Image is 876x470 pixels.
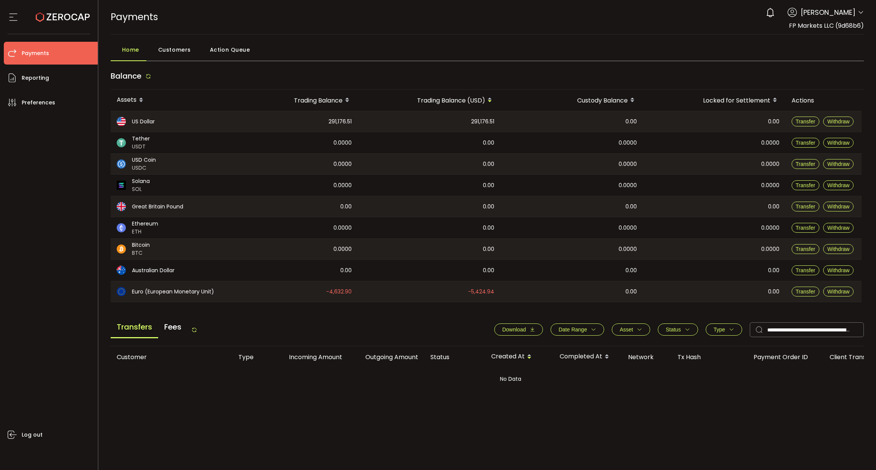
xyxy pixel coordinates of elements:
span: Asset [620,326,633,333]
span: USDT [132,143,150,151]
span: SOL [132,185,150,193]
img: usd_portfolio.svg [117,117,126,126]
span: Type [714,326,725,333]
img: sol_portfolio.png [117,181,126,190]
span: 0.00 [340,202,352,211]
span: Transfers [111,317,158,338]
button: Asset [612,323,650,336]
span: 0.0000 [619,160,637,169]
div: Status [424,353,485,361]
img: eth_portfolio.svg [117,223,126,232]
button: Transfer [792,244,820,254]
span: Preferences [22,97,55,108]
span: 0.0000 [333,224,352,232]
span: Withdraw [827,118,849,125]
span: USD Coin [132,156,156,164]
span: -4,632.90 [326,287,352,296]
span: Transfer [796,225,816,231]
button: Date Range [551,323,604,336]
button: Withdraw [823,287,854,297]
span: 0.0000 [761,139,779,147]
span: Solana [132,177,150,185]
span: Transfer [796,118,816,125]
button: Status [658,323,698,336]
span: ETH [132,228,158,236]
span: 0.00 [483,181,494,190]
button: Withdraw [823,265,854,275]
span: Withdraw [827,246,849,252]
button: Transfer [792,138,820,148]
button: Withdraw [823,202,854,211]
button: Transfer [792,287,820,297]
span: Log out [22,429,43,440]
span: Transfer [796,289,816,295]
div: Payment Order ID [747,353,824,361]
span: 0.00 [768,117,779,126]
span: Withdraw [827,140,849,146]
span: Action Queue [210,42,250,57]
span: Reporting [22,73,49,84]
img: aud_portfolio.svg [117,266,126,275]
span: 0.0000 [333,245,352,254]
span: 0.00 [768,266,779,275]
div: Type [232,353,272,361]
button: Withdraw [823,180,854,190]
button: Transfer [792,117,820,126]
span: US Dollar [132,118,155,126]
span: 0.00 [768,287,779,296]
span: Transfer [796,203,816,210]
span: Tether [132,135,150,143]
span: 0.0000 [619,139,637,147]
span: 0.00 [483,202,494,211]
span: Customers [158,42,191,57]
img: usdc_portfolio.svg [117,159,126,169]
button: Transfer [792,223,820,233]
span: Status [666,326,681,333]
div: Outgoing Amount [348,353,424,361]
img: btc_portfolio.svg [117,244,126,254]
button: Transfer [792,265,820,275]
span: 0.00 [625,117,637,126]
button: Withdraw [823,138,854,148]
button: Type [706,323,742,336]
span: 291,176.51 [328,117,352,126]
span: 0.0000 [333,181,352,190]
div: Chat Widget [838,434,876,470]
div: Tx Hash [671,353,747,361]
span: Withdraw [827,225,849,231]
span: Transfer [796,246,816,252]
button: Download [494,323,543,336]
button: Withdraw [823,117,854,126]
button: Transfer [792,202,820,211]
span: Payments [22,48,49,59]
span: 0.00 [625,266,637,275]
div: Locked for Settlement [643,94,786,107]
span: Download [502,326,526,333]
span: [PERSON_NAME] [801,7,855,17]
span: 0.00 [483,245,494,254]
span: 0.0000 [333,160,352,169]
button: Withdraw [823,244,854,254]
span: Withdraw [827,182,849,188]
span: Transfer [796,267,816,273]
span: 0.00 [340,266,352,275]
span: 0.0000 [761,245,779,254]
span: Date Range [559,326,587,333]
span: Transfer [796,140,816,146]
span: 291,176.51 [471,117,494,126]
span: 0.00 [625,287,637,296]
div: Completed At [554,350,622,363]
span: 0.0000 [619,245,637,254]
div: Incoming Amount [272,353,348,361]
button: Transfer [792,159,820,169]
span: Home [122,42,139,57]
span: 0.00 [768,202,779,211]
div: Actions [786,96,862,105]
span: 0.00 [483,224,494,232]
div: Network [622,353,671,361]
span: 0.00 [483,266,494,275]
span: 0.00 [483,139,494,147]
span: 0.0000 [333,139,352,147]
div: Assets [111,94,229,107]
img: gbp_portfolio.svg [117,202,126,211]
